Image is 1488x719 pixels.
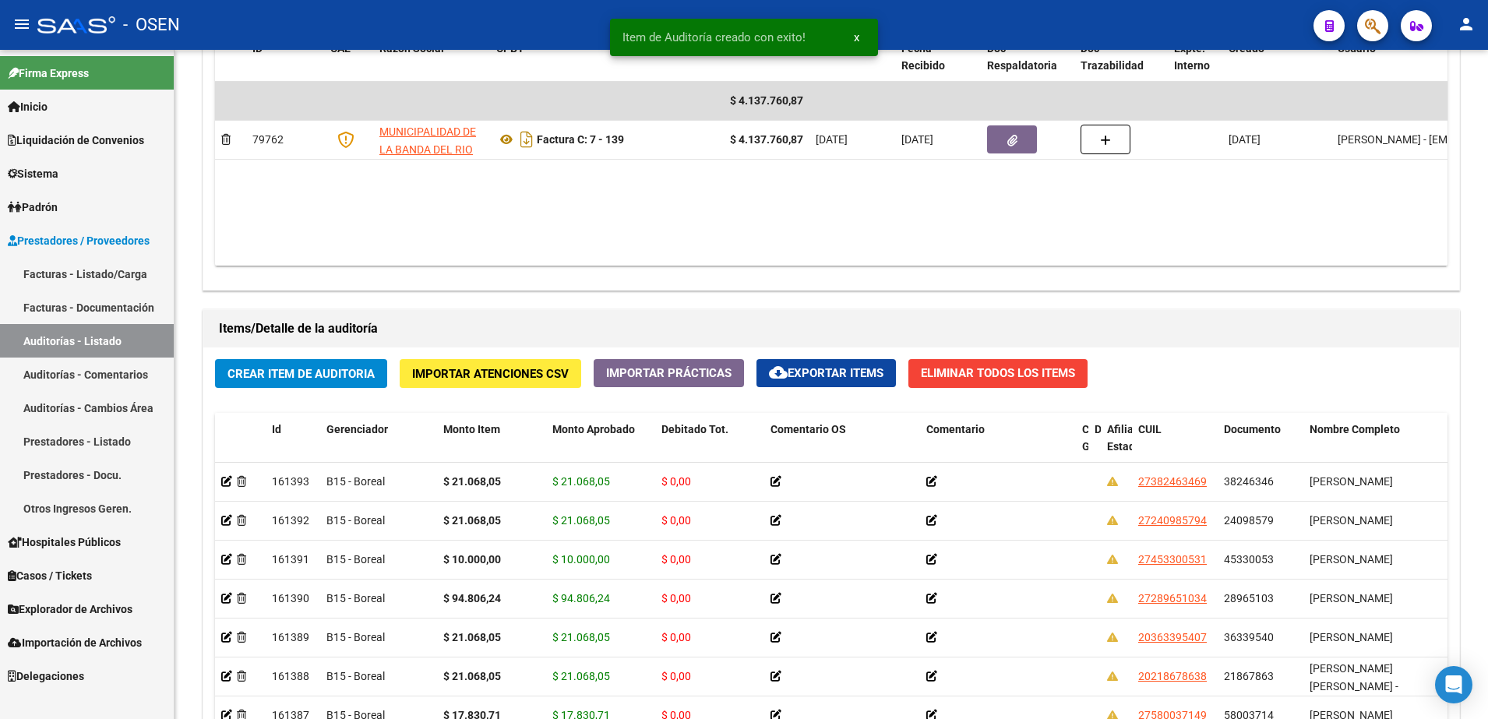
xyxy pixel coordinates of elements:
button: Importar Atenciones CSV [400,359,581,388]
span: 161391 [272,553,309,566]
span: 36339540 [1224,631,1274,643]
h1: Items/Detalle de la auditoría [219,316,1444,341]
datatable-header-cell: Expte. Interno [1168,32,1222,83]
span: Monto Item [443,423,500,435]
datatable-header-cell: Id [266,413,320,481]
span: 27289651034 [1138,592,1207,604]
datatable-header-cell: Comentario [920,413,1076,481]
span: Explorador de Archivos [8,601,132,618]
span: [DATE] [901,133,933,146]
strong: Factura C: 7 - 139 [537,133,624,146]
span: 21867863 [1224,670,1274,682]
span: Crear Item de Auditoria [227,367,375,381]
span: Prestadores / Proveedores [8,232,150,249]
button: Importar Prácticas [594,359,744,387]
datatable-header-cell: Documento [1218,413,1303,481]
span: Descripción [1095,423,1153,435]
span: 20363395407 [1138,631,1207,643]
span: Doc Trazabilidad [1081,42,1144,72]
datatable-header-cell: Debitado Tot. [655,413,764,481]
span: Doc Respaldatoria [987,42,1057,72]
button: Eliminar Todos los Items [908,359,1088,388]
span: [PERSON_NAME] [PERSON_NAME] - [1310,662,1398,693]
datatable-header-cell: CAE [324,32,373,83]
span: Padrón [8,199,58,216]
span: Firma Express [8,65,89,82]
span: $ 0,00 [661,514,691,527]
span: 161389 [272,631,309,643]
span: Expte. Interno [1174,42,1210,72]
datatable-header-cell: Doc Respaldatoria [981,32,1074,83]
datatable-header-cell: Razon Social [373,32,490,83]
span: x [854,30,859,44]
span: [PERSON_NAME] [1310,514,1393,527]
span: 24098579 [1224,514,1274,527]
span: 20218678638 [1138,670,1207,682]
span: B15 - Boreal [326,514,385,527]
span: $ 21.068,05 [552,475,610,488]
span: Documento [1224,423,1281,435]
datatable-header-cell: Comentario Gerenciador [1076,413,1088,481]
span: 38246346 [1224,475,1274,488]
span: $ 0,00 [661,631,691,643]
span: Exportar Items [769,366,883,380]
span: B15 - Boreal [326,670,385,682]
mat-icon: person [1457,15,1476,33]
span: 45330053 [1224,553,1274,566]
span: Debitado Tot. [661,423,728,435]
span: Importar Prácticas [606,366,732,380]
span: Hospitales Públicos [8,534,121,551]
span: 161393 [272,475,309,488]
span: $ 21.068,05 [552,631,610,643]
datatable-header-cell: Fecha Recibido [895,32,981,83]
strong: $ 10.000,00 [443,553,501,566]
span: Gerenciador [326,423,388,435]
mat-icon: cloud_download [769,363,788,382]
span: $ 0,00 [661,592,691,604]
span: Eliminar Todos los Items [921,366,1075,380]
datatable-header-cell: Comentario OS [764,413,920,481]
span: Delegaciones [8,668,84,685]
datatable-header-cell: Afiliado Estado [1101,413,1132,481]
span: [PERSON_NAME] [1310,592,1393,604]
span: 161392 [272,514,309,527]
span: Fecha Recibido [901,42,945,72]
span: Casos / Tickets [8,567,92,584]
div: Open Intercom Messenger [1435,666,1472,703]
button: x [841,23,872,51]
datatable-header-cell: ID [246,32,324,83]
strong: $ 21.068,05 [443,475,501,488]
span: $ 0,00 [661,670,691,682]
span: CUIL [1138,423,1162,435]
span: Inicio [8,98,48,115]
strong: $ 21.068,05 [443,514,501,527]
span: Sistema [8,165,58,182]
span: Comentario Gerenciador [1082,423,1144,453]
mat-icon: menu [12,15,31,33]
span: B15 - Boreal [326,475,385,488]
span: Nombre Completo [1310,423,1400,435]
datatable-header-cell: Monto Item [437,413,546,481]
span: $ 0,00 [661,475,691,488]
span: [DATE] [816,133,848,146]
span: [DATE] [1229,133,1261,146]
span: 28965103 [1224,592,1274,604]
datatable-header-cell: Nombre Completo [1303,413,1459,481]
span: 161388 [272,670,309,682]
i: Descargar documento [517,127,537,152]
span: 27382463469 [1138,475,1207,488]
button: Exportar Items [756,359,896,387]
span: 161390 [272,592,309,604]
span: Monto Aprobado [552,423,635,435]
span: 27453300531 [1138,553,1207,566]
span: B15 - Boreal [326,592,385,604]
span: Importar Atenciones CSV [412,367,569,381]
datatable-header-cell: Creado [1222,32,1331,83]
span: - OSEN [123,8,180,42]
strong: $ 21.068,05 [443,631,501,643]
span: MUNICIPALIDAD DE LA BANDA DEL RIO SALI [379,125,476,174]
span: Importación de Archivos [8,634,142,651]
datatable-header-cell: CUIL [1132,413,1218,481]
span: 79762 [252,133,284,146]
span: Id [272,423,281,435]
